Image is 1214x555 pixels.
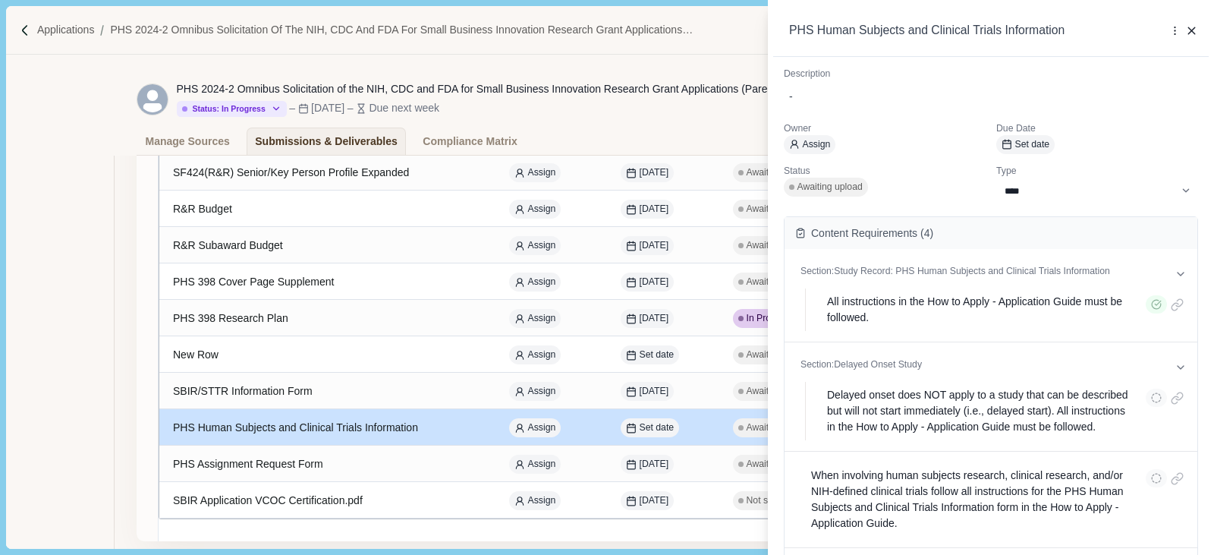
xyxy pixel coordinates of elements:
p: Owner [784,122,986,136]
span: Assign [803,138,831,152]
p: Due Date [996,122,1198,136]
p: Section: Study Record: PHS Human Subjects and Clinical Trials Information [800,265,1166,283]
p: When involving human subjects research, clinical research, and/or NIH-defined clinical trials fol... [811,468,1135,531]
button: Assign [784,135,835,154]
div: PHS Human Subjects and Clinical Trials Information [789,21,1154,40]
p: Section: Delayed Onset Study [800,358,1166,377]
span: Set date [1015,138,1050,152]
p: Delayed onset does NOT apply to a study that can be described but will not start immediately (i.e... [827,387,1135,435]
p: Description [784,68,1198,81]
button: Set date [996,135,1055,154]
p: Status [784,165,986,178]
span: Content Requirements ( 4 ) [811,225,933,241]
p: Type [996,165,1198,178]
p: All instructions in the How to Apply - Application Guide must be followed. [827,294,1135,326]
div: - [789,89,1193,105]
span: Awaiting upload [797,181,863,194]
